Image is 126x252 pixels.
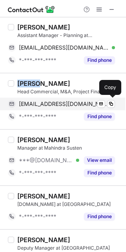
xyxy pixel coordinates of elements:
[17,245,121,252] div: Deputy Manager at [GEOGRAPHIC_DATA]
[84,156,115,164] button: Reveal Button
[84,169,115,177] button: Reveal Button
[17,80,70,87] div: [PERSON_NAME]
[84,56,115,64] button: Reveal Button
[17,192,70,200] div: [PERSON_NAME]
[17,136,70,144] div: [PERSON_NAME]
[19,157,73,164] span: ***@[DOMAIN_NAME]
[84,213,115,220] button: Reveal Button
[17,201,121,208] div: [DOMAIN_NAME] at [GEOGRAPHIC_DATA]
[17,32,121,39] div: Assistant Manager - Planning at [GEOGRAPHIC_DATA] Susten
[17,145,121,152] div: Manager at Mahindra Susten
[17,236,70,244] div: [PERSON_NAME]
[19,100,109,107] span: [EMAIL_ADDRESS][DOMAIN_NAME]
[17,23,70,31] div: [PERSON_NAME]
[84,113,115,120] button: Reveal Button
[17,88,121,95] div: Head Commercial, M&A, Project Finance, Asset Management. at [GEOGRAPHIC_DATA]
[8,5,55,14] img: ContactOut v5.3.10
[19,44,109,51] span: [EMAIL_ADDRESS][DOMAIN_NAME]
